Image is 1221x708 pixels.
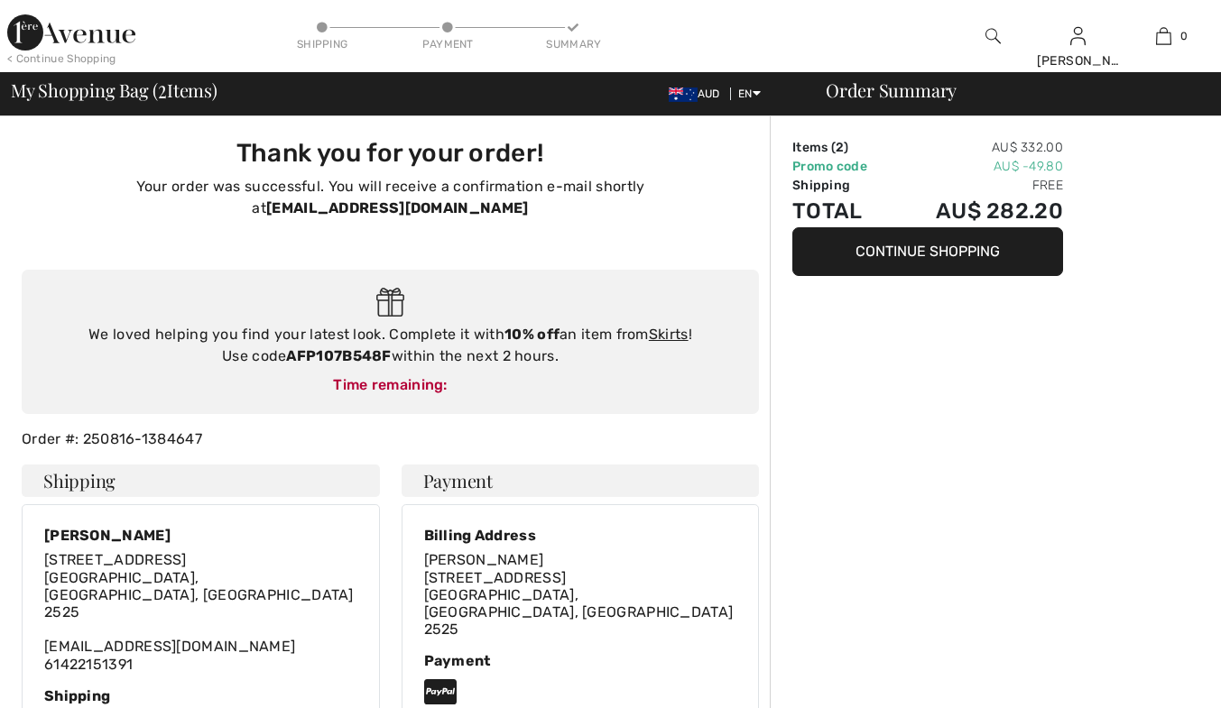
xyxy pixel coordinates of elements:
span: AUD [669,87,727,100]
img: Gift.svg [376,288,404,317]
strong: [EMAIL_ADDRESS][DOMAIN_NAME] [266,199,528,216]
td: AU$ 332.00 [893,138,1063,157]
div: Payment [424,652,737,669]
strong: 10% off [504,326,560,343]
div: Order #: 250816-1384647 [11,428,770,450]
div: Time remaining: [40,374,741,396]
img: My Info [1070,25,1086,47]
h4: Shipping [22,464,380,497]
strong: AFP107B548F [286,347,391,364]
span: 0 [1180,28,1188,44]
div: [PERSON_NAME] [1037,51,1121,70]
div: [EMAIL_ADDRESS][DOMAIN_NAME] 61422151391 [44,551,357,672]
button: Continue Shopping [792,227,1063,276]
span: [STREET_ADDRESS] [GEOGRAPHIC_DATA], [GEOGRAPHIC_DATA], [GEOGRAPHIC_DATA] 2525 [424,569,734,639]
a: 0 [1122,25,1206,47]
a: Sign In [1070,27,1086,44]
span: 2 [836,140,844,155]
div: [PERSON_NAME] [44,527,357,544]
iframe: Opens a widget where you can find more information [1105,654,1203,699]
img: 1ère Avenue [7,14,135,51]
div: Order Summary [804,81,1210,99]
div: Shipping [295,36,349,52]
div: Billing Address [424,527,737,544]
a: Skirts [649,326,689,343]
img: Australian Dollar [669,87,698,102]
h3: Thank you for your order! [32,138,748,169]
span: [PERSON_NAME] [424,551,544,568]
div: Payment [421,36,475,52]
img: My Bag [1156,25,1171,47]
td: Promo code [792,157,893,176]
span: [STREET_ADDRESS] [GEOGRAPHIC_DATA], [GEOGRAPHIC_DATA], [GEOGRAPHIC_DATA] 2525 [44,551,354,621]
span: 2 [158,77,167,100]
div: Shipping [44,687,357,704]
td: Shipping [792,176,893,195]
span: EN [738,87,761,100]
td: Total [792,195,893,227]
td: Items ( ) [792,138,893,157]
img: search the website [985,25,1001,47]
div: < Continue Shopping [7,51,116,67]
td: Free [893,176,1063,195]
div: We loved helping you find your latest look. Complete it with an item from ! Use code within the n... [40,324,741,367]
td: AU$ -49.80 [893,157,1063,176]
span: My Shopping Bag ( Items) [11,81,217,99]
h4: Payment [402,464,760,497]
div: Summary [546,36,600,52]
td: AU$ 282.20 [893,195,1063,227]
p: Your order was successful. You will receive a confirmation e-mail shortly at [32,176,748,219]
